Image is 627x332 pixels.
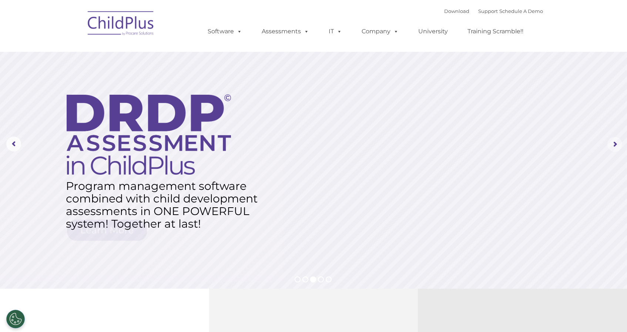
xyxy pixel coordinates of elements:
rs-layer: Program management software combined with child development assessments in ONE POWERFUL system! T... [66,180,266,230]
a: Schedule A Demo [499,8,543,14]
span: Last name [103,49,125,54]
button: Cookies Settings [6,310,25,328]
a: Learn More [67,220,147,241]
a: Support [478,8,498,14]
span: Phone number [103,79,134,85]
a: Software [200,24,249,39]
a: Assessments [254,24,316,39]
a: IT [321,24,349,39]
a: Company [354,24,406,39]
a: University [411,24,455,39]
img: ChildPlus by Procare Solutions [84,6,158,43]
img: DRDP Assessment in ChildPlus [67,94,231,175]
a: Download [444,8,469,14]
font: | [444,8,543,14]
a: Training Scramble!! [460,24,531,39]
